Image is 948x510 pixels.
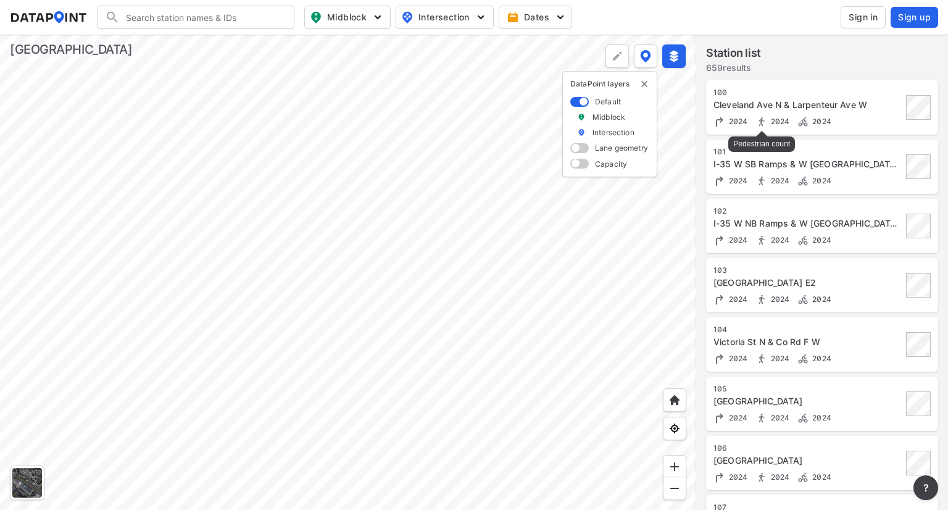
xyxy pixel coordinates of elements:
label: Default [595,96,621,107]
img: Pedestrian count [755,175,768,187]
span: 2024 [726,176,748,185]
img: Turning count [713,293,726,306]
a: Sign in [838,6,888,28]
span: Intersection [401,10,486,25]
img: Pedestrian count [755,353,768,365]
div: Home [663,388,686,412]
img: Bicycle count [797,471,809,483]
button: Midblock [304,6,391,29]
img: +Dz8AAAAASUVORK5CYII= [611,50,623,62]
img: Pedestrian count [755,471,768,483]
img: MAAAAAElFTkSuQmCC [668,482,681,495]
div: 105 [713,384,902,394]
div: 103 [713,265,902,275]
a: Sign up [888,7,938,28]
img: Turning count [713,353,726,365]
span: 2024 [726,235,748,245]
span: 2024 [768,117,790,126]
img: +XpAUvaXAN7GudzAAAAAElFTkSuQmCC [668,394,681,406]
span: 2024 [809,354,831,363]
input: Search [120,7,286,27]
img: Bicycle count [797,293,809,306]
img: map_pin_int.54838e6b.svg [400,10,415,25]
img: Pedestrian count [755,412,768,424]
img: dataPointLogo.9353c09d.svg [10,11,87,23]
button: more [913,475,938,500]
img: Turning count [713,471,726,483]
span: 2024 [726,295,748,304]
img: Bicycle count [797,353,809,365]
img: Bicycle count [797,234,809,246]
img: 5YPKRKmlfpI5mqlR8AD95paCi+0kK1fRFDJSaMmawlwaeJcJwk9O2fotCW5ve9gAAAAASUVORK5CYII= [475,11,487,23]
p: DataPoint layers [570,79,649,89]
img: suPEDneF1ANEx06wAAAAASUVORK5CYII= [755,115,768,128]
span: 2024 [768,295,790,304]
span: Sign up [898,11,931,23]
div: 8th Ave NW & 10th St NW [713,395,902,408]
img: 5YPKRKmlfpI5mqlR8AD95paCi+0kK1fRFDJSaMmawlwaeJcJwk9O2fotCW5ve9gAAAAASUVORK5CYII= [372,11,384,23]
span: 2024 [809,176,831,185]
span: 2024 [809,235,831,245]
label: 659 results [706,62,761,74]
label: Station list [706,44,761,62]
div: Toggle basemap [10,466,44,500]
span: 2024 [726,354,748,363]
span: 2024 [768,235,790,245]
div: I-35 W NB Ramps & W County Rd E2 [713,217,902,230]
img: Bicycle count [797,175,809,187]
img: data-point-layers.37681fc9.svg [640,50,651,62]
img: map_pin_mid.602f9df1.svg [309,10,323,25]
img: Bicycle count [797,412,809,424]
span: 2024 [768,413,790,422]
div: 104 [713,325,902,335]
div: Victoria St N & Co Rd F W [713,336,902,348]
div: 100 [713,88,902,98]
img: Turning count [713,412,726,424]
span: Dates [509,11,564,23]
label: Lane geometry [595,143,648,153]
button: Sign up [891,7,938,28]
div: Zoom in [663,455,686,479]
img: marker_Intersection.6861001b.svg [577,127,586,138]
div: Cleveland Ave & W County Rd E2 [713,277,902,289]
button: External layers [662,44,686,68]
img: close-external-leyer.3061a1c7.svg [639,79,649,89]
img: calendar-gold.39a51dde.svg [507,11,519,23]
div: [GEOGRAPHIC_DATA] [10,41,132,58]
img: Pedestrian count [755,234,768,246]
span: ? [921,480,931,495]
img: layers-active.d9e7dc51.svg [668,50,680,62]
img: Turning count [713,115,726,128]
span: 2024 [809,472,831,482]
span: 2024 [768,176,790,185]
img: 5YPKRKmlfpI5mqlR8AD95paCi+0kK1fRFDJSaMmawlwaeJcJwk9O2fotCW5ve9gAAAAASUVORK5CYII= [554,11,567,23]
span: Midblock [310,10,383,25]
span: 2024 [768,472,790,482]
img: Bicycle count [797,115,809,128]
img: marker_Midblock.5ba75e30.svg [577,112,586,122]
div: I-35 W SB Ramps & W County Rd E2 [713,158,902,170]
div: 106 [713,443,902,453]
div: View my location [663,417,686,440]
div: 101 [713,147,902,157]
button: Intersection [396,6,494,29]
button: Sign in [841,6,886,28]
label: Intersection [592,127,634,138]
label: Midblock [592,112,625,122]
label: Capacity [595,159,627,169]
img: zeq5HYn9AnE9l6UmnFLPAAAAAElFTkSuQmCC [668,422,681,435]
img: Turning count [713,175,726,187]
span: 2024 [809,295,831,304]
button: delete [639,79,649,89]
div: 102 [713,206,902,216]
span: 2024 [726,413,748,422]
span: 2024 [809,117,831,126]
span: 2024 [768,354,790,363]
div: Old Hwy 8 NW & 10th St NW [713,454,902,467]
img: ZvzfEJKXnyWIrJytrsY285QMwk63cM6Drc+sIAAAAASUVORK5CYII= [668,461,681,473]
span: 2024 [809,413,831,422]
span: 2024 [726,117,748,126]
div: Cleveland Ave N & Larpenteur Ave W [713,99,902,111]
div: Zoom out [663,477,686,500]
img: Pedestrian count [755,293,768,306]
